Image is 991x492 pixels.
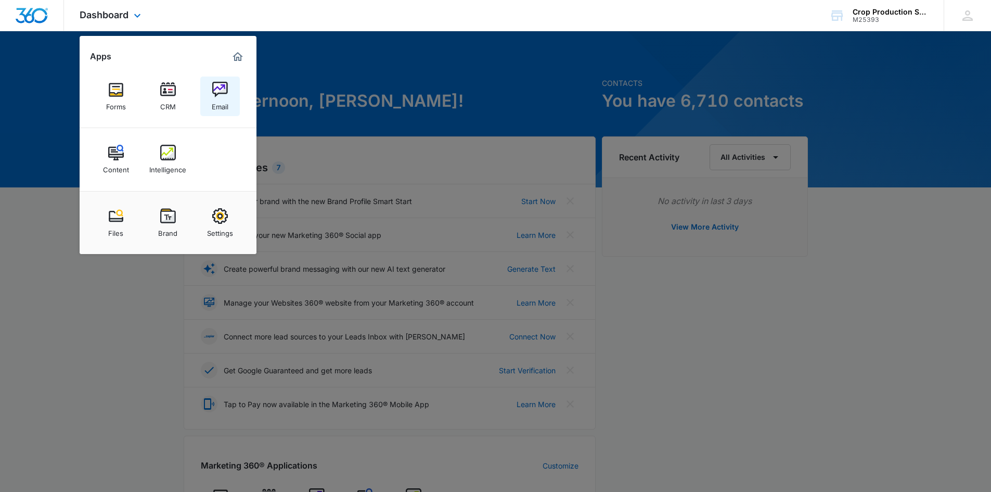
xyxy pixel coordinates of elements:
[148,203,188,243] a: Brand
[148,77,188,116] a: CRM
[96,77,136,116] a: Forms
[200,77,240,116] a: Email
[106,97,126,111] div: Forms
[853,16,929,23] div: account id
[80,9,128,20] span: Dashboard
[200,203,240,243] a: Settings
[90,52,111,61] h2: Apps
[158,224,177,237] div: Brand
[108,224,123,237] div: Files
[212,97,228,111] div: Email
[96,203,136,243] a: Files
[160,97,176,111] div: CRM
[149,160,186,174] div: Intelligence
[229,48,246,65] a: Marketing 360® Dashboard
[207,224,233,237] div: Settings
[96,140,136,179] a: Content
[103,160,129,174] div: Content
[853,8,929,16] div: account name
[148,140,188,179] a: Intelligence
